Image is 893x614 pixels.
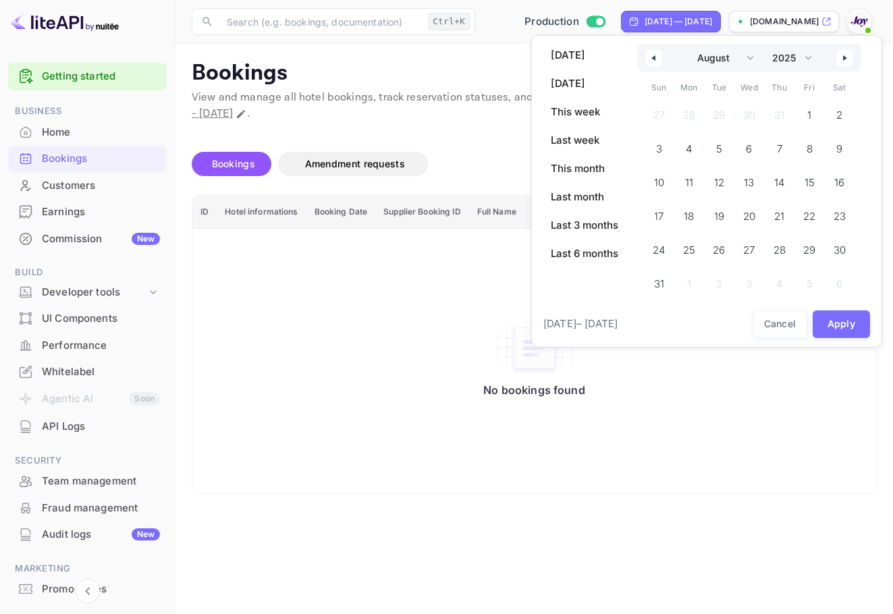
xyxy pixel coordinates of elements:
button: 6 [734,132,765,159]
button: 5 [704,132,734,159]
span: [DATE] – [DATE] [543,316,618,332]
span: 19 [714,204,724,229]
span: 10 [654,171,664,195]
span: 9 [836,137,842,161]
button: 3 [644,132,674,159]
button: 19 [704,200,734,227]
span: 16 [834,171,844,195]
span: 21 [774,204,784,229]
button: 15 [794,166,825,193]
button: 17 [644,200,674,227]
button: [DATE] [543,72,626,95]
button: 9 [824,132,855,159]
span: Tue [704,77,734,99]
button: 14 [764,166,794,193]
button: Last 3 months [543,214,626,237]
span: 4 [686,137,692,161]
span: Sun [644,77,674,99]
button: 27 [734,233,765,260]
span: 22 [803,204,815,229]
button: 28 [764,233,794,260]
button: 13 [734,166,765,193]
button: 8 [794,132,825,159]
button: 26 [704,233,734,260]
button: This month [543,157,626,180]
span: 8 [807,137,813,161]
span: 7 [777,137,782,161]
span: 24 [653,238,665,262]
button: Last 6 months [543,242,626,265]
span: 27 [743,238,755,262]
span: Mon [674,77,705,99]
span: 2 [836,103,842,128]
button: 22 [794,200,825,227]
span: 18 [684,204,694,229]
span: 1 [807,103,811,128]
span: 20 [743,204,755,229]
span: Fri [794,77,825,99]
span: Wed [734,77,765,99]
button: 16 [824,166,855,193]
span: 13 [744,171,754,195]
span: 11 [685,171,693,195]
button: 21 [764,200,794,227]
button: 30 [824,233,855,260]
span: 17 [654,204,664,229]
span: 31 [654,272,664,296]
button: 7 [764,132,794,159]
span: 12 [714,171,724,195]
button: 23 [824,200,855,227]
span: 14 [774,171,784,195]
button: Apply [813,310,871,338]
button: 25 [674,233,705,260]
span: 29 [803,238,815,262]
span: Sat [824,77,855,99]
span: 15 [805,171,815,195]
button: Last month [543,186,626,208]
button: Cancel [753,310,807,338]
span: 30 [834,238,846,262]
button: This week [543,101,626,123]
button: 2 [824,99,855,125]
span: 25 [683,238,695,262]
span: 6 [746,137,752,161]
span: Thu [764,77,794,99]
button: 11 [674,166,705,193]
span: 3 [656,137,662,161]
button: 4 [674,132,705,159]
button: 29 [794,233,825,260]
button: 10 [644,166,674,193]
button: 1 [794,99,825,125]
button: 24 [644,233,674,260]
button: Last week [543,129,626,152]
button: 31 [644,267,674,294]
span: 26 [713,238,725,262]
button: 18 [674,200,705,227]
button: 20 [734,200,765,227]
button: 12 [704,166,734,193]
span: 5 [716,137,722,161]
button: [DATE] [543,44,626,67]
span: 23 [834,204,846,229]
span: 28 [774,238,786,262]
